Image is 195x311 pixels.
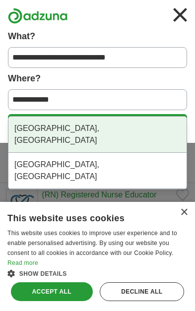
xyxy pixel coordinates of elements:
[8,8,67,24] img: Adzuna logo
[169,4,191,26] img: icon_close.svg
[7,230,177,256] span: This website uses cookies to improve user experience and to enable personalised advertising. By u...
[8,72,187,85] label: Where?
[7,268,188,278] div: Show details
[92,115,119,134] span: Search
[7,209,175,224] div: This website uses cookies
[19,270,67,277] span: Show details
[7,259,38,266] a: Read more, opens a new window
[8,153,187,189] div: [GEOGRAPHIC_DATA], [GEOGRAPHIC_DATA]
[100,282,184,301] div: Decline all
[11,282,93,301] div: Accept all
[8,117,187,153] div: [GEOGRAPHIC_DATA], [GEOGRAPHIC_DATA]
[8,30,187,43] label: What?
[8,114,187,135] button: Search
[180,209,188,216] div: Close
